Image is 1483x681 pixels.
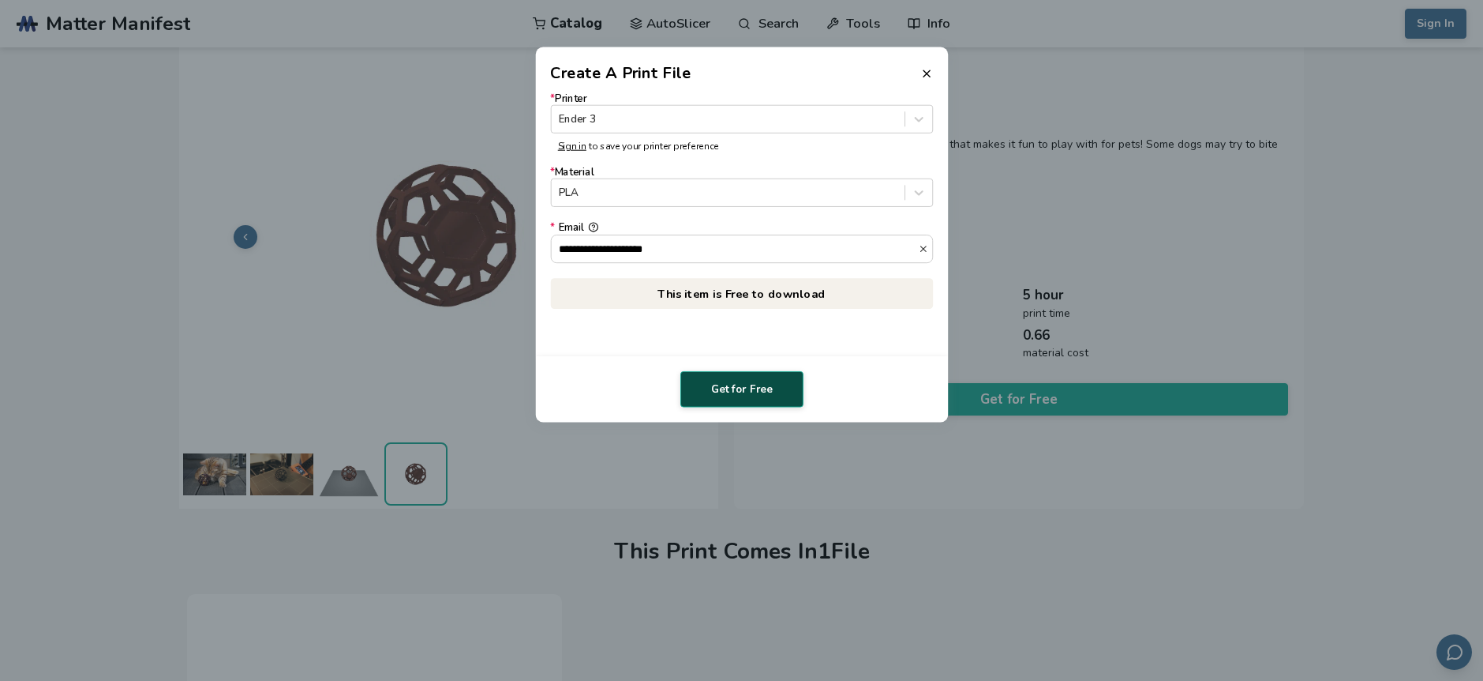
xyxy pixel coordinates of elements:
[558,141,926,152] p: to save your printer preference
[551,235,918,262] input: *Email
[558,139,586,152] a: Sign in
[550,167,933,207] label: Material
[550,62,691,85] h2: Create A Print File
[550,278,933,309] p: This item is Free to download
[680,371,803,408] button: Get for Free
[550,92,933,133] label: Printer
[550,222,933,234] div: Email
[588,222,598,232] button: *Email
[918,243,932,254] button: *Email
